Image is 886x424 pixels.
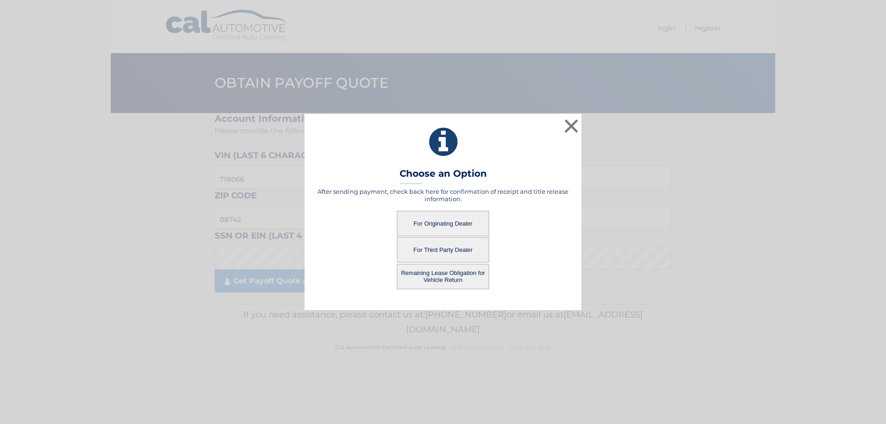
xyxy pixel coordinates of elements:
button: Remaining Lease Obligation for Vehicle Return [397,264,489,289]
button: × [562,117,581,135]
button: For Originating Dealer [397,211,489,236]
h3: Choose an Option [400,168,487,184]
h5: After sending payment, check back here for confirmation of receipt and title release information. [316,188,570,203]
button: For Third Party Dealer [397,237,489,263]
